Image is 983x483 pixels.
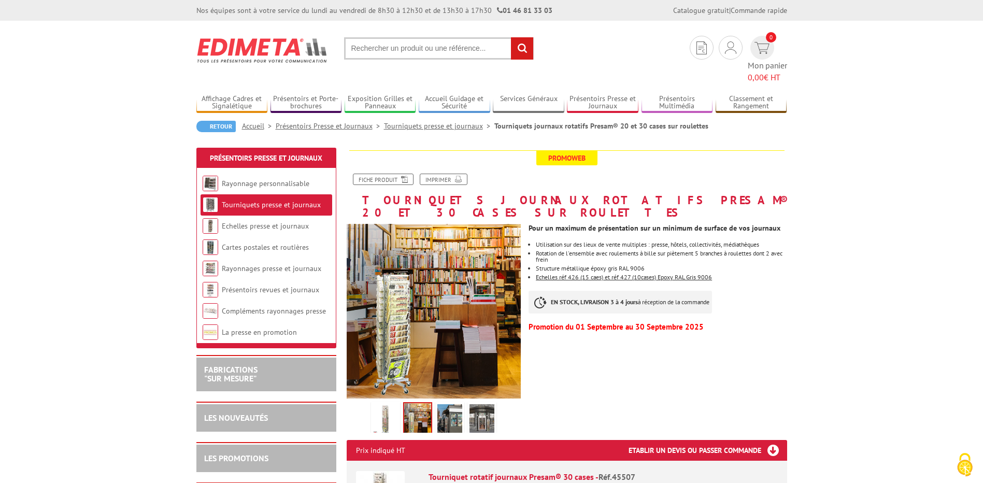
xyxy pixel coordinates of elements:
[536,265,787,272] li: Structure métallique époxy gris RAL 9006
[203,324,218,340] img: La presse en promotion
[222,285,319,294] a: Présentoirs revues et journaux
[766,32,776,42] span: 0
[536,151,597,165] span: Promoweb
[731,6,787,15] a: Commande rapide
[536,241,787,248] li: Utilisation sur des lieux de vente multiples : presse, hôtels, collectivités, médiathèques
[203,218,218,234] img: Echelles presse et journaux
[222,243,309,252] a: Cartes postales et routières
[347,224,521,399] img: tourniquets_presse_journaux_rotatifs_45507_rotation360_3.jpg
[196,121,236,132] a: Retour
[222,179,309,188] a: Rayonnage personnalisable
[222,306,326,316] a: Compléments rayonnages presse
[748,36,787,83] a: devis rapide 0 Mon panier 0,00€ HT
[748,72,787,83] span: € HT
[511,37,533,60] input: rechercher
[497,6,552,15] strong: 01 46 81 33 03
[642,94,713,111] a: Présentoirs Multimédia
[754,42,770,54] img: devis rapide
[204,453,268,463] a: LES PROMOTIONS
[203,282,218,297] img: Présentoirs revues et journaux
[270,94,342,111] a: Présentoirs et Porte-brochures
[203,239,218,255] img: Cartes postales et routières
[196,94,268,111] a: Affichage Cadres et Signalétique
[203,261,218,276] img: Rayonnages presse et journaux
[748,60,787,83] span: Mon panier
[536,273,712,281] u: Echelles réf 426 (15 caes) et réf 427 (10cases) Epoxy RAL Gris 9006
[716,94,787,111] a: Classement et Rangement
[222,264,321,273] a: Rayonnages presse et journaux
[529,223,780,233] strong: Pour un maximum de présentation sur un minimum de surface de vos journaux
[276,121,384,131] a: Présentoirs Presse et Journaux
[345,94,416,111] a: Exposition Grilles et Panneaux
[952,452,978,478] img: Cookies (fenêtre modale)
[222,200,321,209] a: Tourniquets presse et journaux
[696,41,707,54] img: devis rapide
[203,197,218,212] img: Tourniquets presse et journaux
[947,448,983,483] button: Cookies (fenêtre modale)
[599,472,635,482] span: Réf.45507
[210,153,322,163] a: Présentoirs Presse et Journaux
[673,5,787,16] div: |
[493,94,564,111] a: Services Généraux
[529,291,712,314] p: à réception de la commande
[725,41,736,54] img: devis rapide
[242,121,276,131] a: Accueil
[384,121,494,131] a: Tourniquets presse et journaux
[419,94,490,111] a: Accueil Guidage et Sécurité
[536,250,787,263] li: Rotation de l'ensemble avec roulements à bille sur piètement 5 branches à roulettes dont 2 avec f...
[353,174,414,185] a: Fiche produit
[429,471,778,483] div: Tourniquet rotatif journaux Presam® 30 cases -
[629,440,787,461] h3: Etablir un devis ou passer commande
[551,298,638,306] strong: EN STOCK, LIVRAISON 3 à 4 jours
[203,176,218,191] img: Rayonnage personnalisable
[469,404,494,436] img: tourniquets_presse_journaux_rotatifs_45507_rotation360_5.jpg
[204,364,258,384] a: FABRICATIONS"Sur Mesure"
[196,31,329,69] img: Edimeta
[420,174,467,185] a: Imprimer
[529,324,787,330] p: Promotion du 01 Septembre au 30 Septembre 2025
[222,221,309,231] a: Echelles presse et journaux
[222,328,297,337] a: La presse en promotion
[404,403,431,435] img: tourniquets_presse_journaux_rotatifs_45507_rotation360_3.jpg
[373,404,398,436] img: tourniquets_presse_journaux_rotatifs_45507_rotation360.jpg
[673,6,729,15] a: Catalogue gratuit
[748,72,764,82] span: 0,00
[494,121,708,131] li: Tourniquets journaux rotatifs Presam® 20 et 30 cases sur roulettes
[356,440,405,461] p: Prix indiqué HT
[567,94,638,111] a: Présentoirs Presse et Journaux
[204,413,268,423] a: LES NOUVEAUTÉS
[344,37,534,60] input: Rechercher un produit ou une référence...
[437,404,462,436] img: tourniquets_presse_journaux_rotatifs_45507_rotation360_4.jpg
[203,303,218,319] img: Compléments rayonnages presse
[196,5,552,16] div: Nos équipes sont à votre service du lundi au vendredi de 8h30 à 12h30 et de 13h30 à 17h30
